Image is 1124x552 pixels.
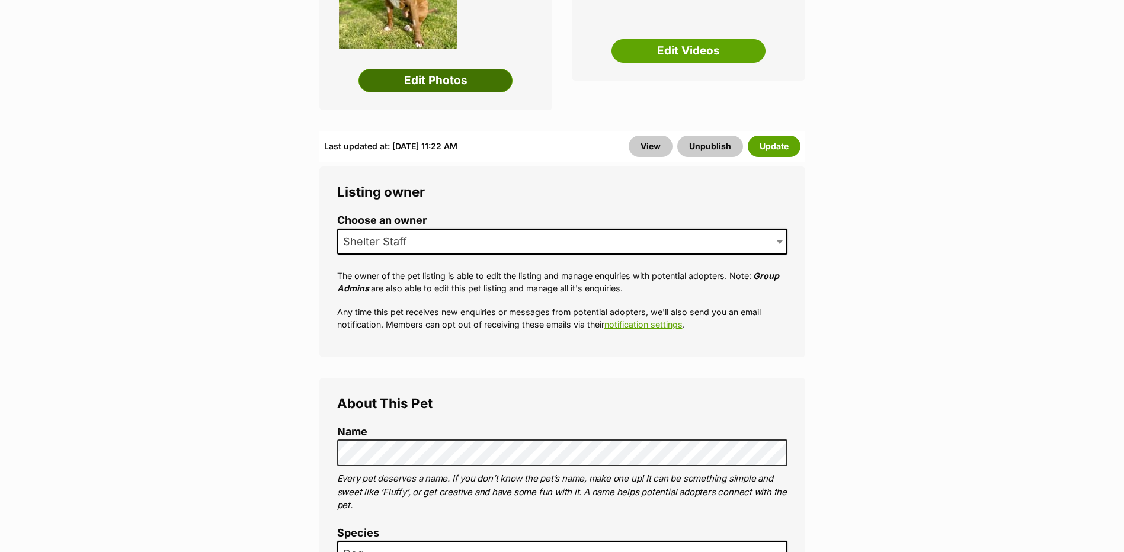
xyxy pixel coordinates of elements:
a: View [629,136,673,157]
span: About This Pet [337,395,433,411]
p: Any time this pet receives new enquiries or messages from potential adopters, we'll also send you... [337,306,787,331]
label: Species [337,527,787,540]
button: Update [748,136,800,157]
a: Edit Photos [358,69,513,92]
em: Group Admins [337,271,779,293]
span: Shelter Staff [338,233,419,250]
span: Shelter Staff [337,229,787,255]
button: Unpublish [677,136,743,157]
a: notification settings [604,319,683,329]
p: The owner of the pet listing is able to edit the listing and manage enquiries with potential adop... [337,269,787,295]
div: Last updated at: [DATE] 11:22 AM [324,136,457,157]
a: Edit Videos [611,39,766,63]
span: Listing owner [337,184,425,200]
label: Name [337,426,787,438]
p: Every pet deserves a name. If you don’t know the pet’s name, make one up! It can be something sim... [337,472,787,512]
label: Choose an owner [337,214,787,227]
